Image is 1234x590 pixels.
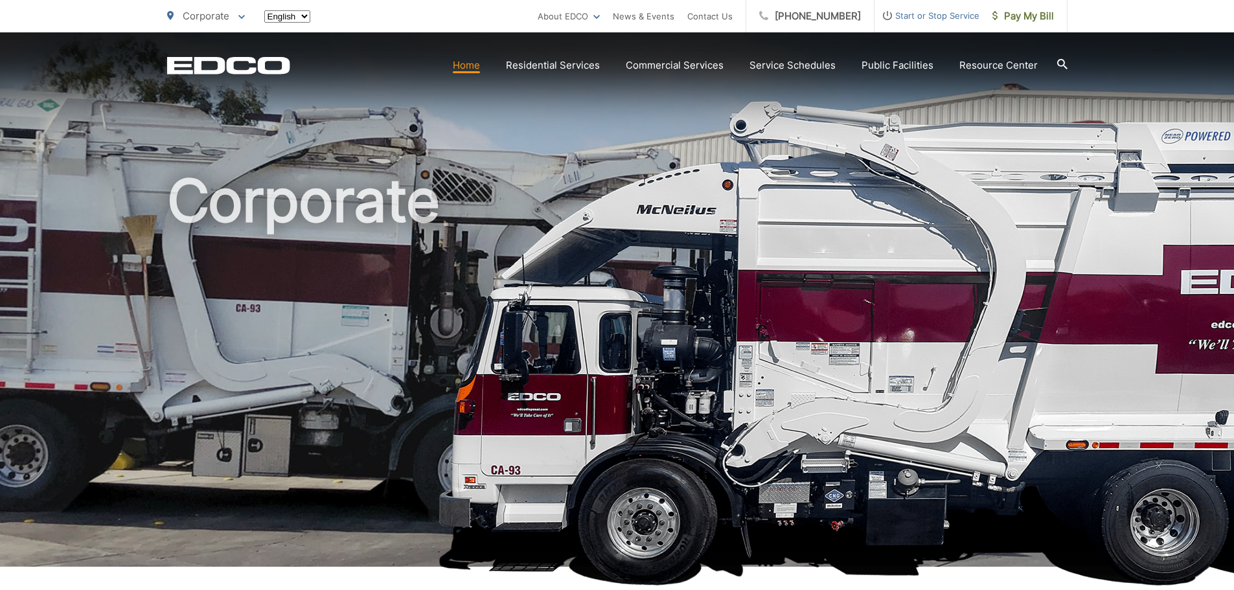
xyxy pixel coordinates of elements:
span: Corporate [183,10,229,22]
a: News & Events [613,8,674,24]
select: Select a language [264,10,310,23]
a: Contact Us [687,8,733,24]
a: Public Facilities [862,58,933,73]
h1: Corporate [167,168,1068,578]
a: About EDCO [538,8,600,24]
a: Resource Center [959,58,1038,73]
a: Service Schedules [749,58,836,73]
a: Home [453,58,480,73]
a: EDCD logo. Return to the homepage. [167,56,290,74]
a: Commercial Services [626,58,724,73]
span: Pay My Bill [992,8,1054,24]
a: Residential Services [506,58,600,73]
